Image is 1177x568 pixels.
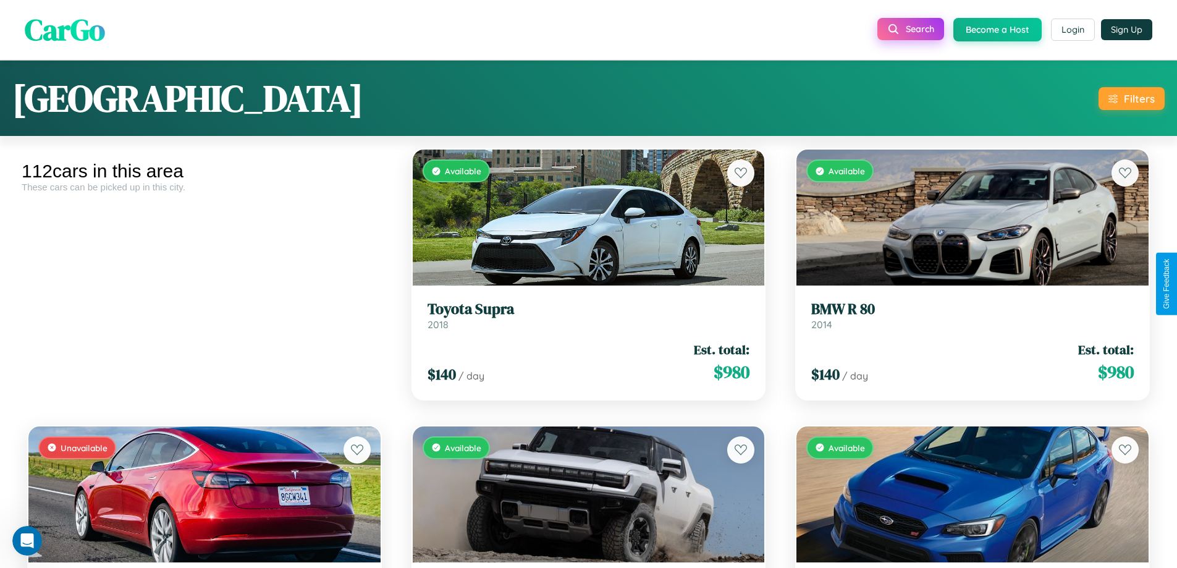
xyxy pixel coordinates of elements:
[12,73,363,124] h1: [GEOGRAPHIC_DATA]
[445,443,481,453] span: Available
[829,166,865,176] span: Available
[811,300,1134,318] h3: BMW R 80
[428,300,750,331] a: Toyota Supra2018
[428,300,750,318] h3: Toyota Supra
[458,370,484,382] span: / day
[61,443,108,453] span: Unavailable
[1124,92,1155,105] div: Filters
[811,364,840,384] span: $ 140
[953,18,1042,41] button: Become a Host
[1051,19,1095,41] button: Login
[714,360,749,384] span: $ 980
[445,166,481,176] span: Available
[25,9,105,50] span: CarGo
[428,364,456,384] span: $ 140
[877,18,944,40] button: Search
[22,161,387,182] div: 112 cars in this area
[22,182,387,192] div: These cars can be picked up in this city.
[1099,87,1165,110] button: Filters
[906,23,934,35] span: Search
[694,341,749,358] span: Est. total:
[428,318,449,331] span: 2018
[1162,259,1171,309] div: Give Feedback
[829,443,865,453] span: Available
[811,300,1134,331] a: BMW R 802014
[1101,19,1152,40] button: Sign Up
[12,526,42,556] iframe: Intercom live chat
[1098,360,1134,384] span: $ 980
[1078,341,1134,358] span: Est. total:
[842,370,868,382] span: / day
[811,318,832,331] span: 2014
